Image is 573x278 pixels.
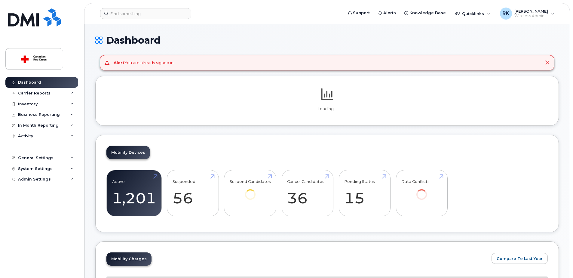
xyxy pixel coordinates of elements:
[401,173,442,208] a: Data Conflicts
[344,173,385,213] a: Pending Status 15
[106,252,152,266] a: Mobility Charges
[114,60,124,65] strong: Alert
[112,173,156,213] a: Active 1,201
[106,106,548,112] p: Loading...
[287,173,328,213] a: Cancel Candidates 36
[497,256,543,261] span: Compare To Last Year
[230,173,271,208] a: Suspend Candidates
[95,35,559,45] h1: Dashboard
[114,60,174,66] div: You are already signed in.
[173,173,213,213] a: Suspended 56
[492,253,548,264] button: Compare To Last Year
[106,146,150,159] a: Mobility Devices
